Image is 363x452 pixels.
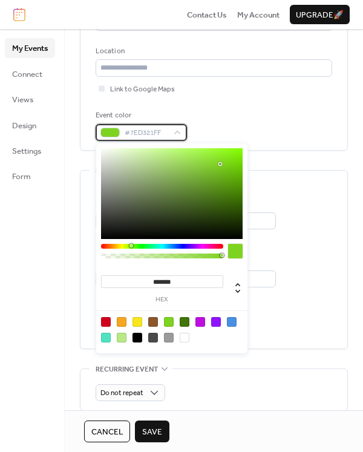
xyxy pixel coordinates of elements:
div: #000000 [132,333,142,342]
span: Save [142,426,162,438]
span: Form [12,171,31,183]
a: Views [5,90,55,109]
span: Recurring event [96,363,158,375]
a: Connect [5,64,55,84]
span: Do not repeat [100,386,143,400]
span: Views [12,94,33,106]
a: Contact Us [187,8,227,21]
img: logo [13,8,25,21]
div: Location [96,45,330,57]
span: Settings [12,145,41,157]
div: #9013FE [211,317,221,327]
a: Settings [5,141,55,160]
div: Event color [96,110,185,122]
a: Design [5,116,55,135]
div: #9B9B9B [164,333,174,342]
button: Save [135,421,169,442]
span: Contact Us [187,9,227,21]
button: Cancel [84,421,130,442]
span: Upgrade 🚀 [296,9,344,21]
div: #4A90E2 [227,317,237,327]
a: My Account [237,8,280,21]
span: My Account [237,9,280,21]
div: #BD10E0 [195,317,205,327]
div: #B8E986 [117,333,126,342]
a: Form [5,166,55,186]
div: #F8E71C [132,317,142,327]
span: Link to Google Maps [110,84,175,96]
span: My Events [12,42,48,54]
button: Upgrade🚀 [290,5,350,24]
div: #417505 [180,317,189,327]
div: #F5A623 [117,317,126,327]
span: #7ED321FF [125,127,168,139]
label: hex [101,296,223,303]
div: #FFFFFF [180,333,189,342]
span: Cancel [91,426,123,438]
div: #D0021B [101,317,111,327]
div: #4A4A4A [148,333,158,342]
span: Connect [12,68,42,80]
div: #8B572A [148,317,158,327]
div: #50E3C2 [101,333,111,342]
div: #7ED321 [164,317,174,327]
a: My Events [5,38,55,57]
span: Design [12,120,36,132]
